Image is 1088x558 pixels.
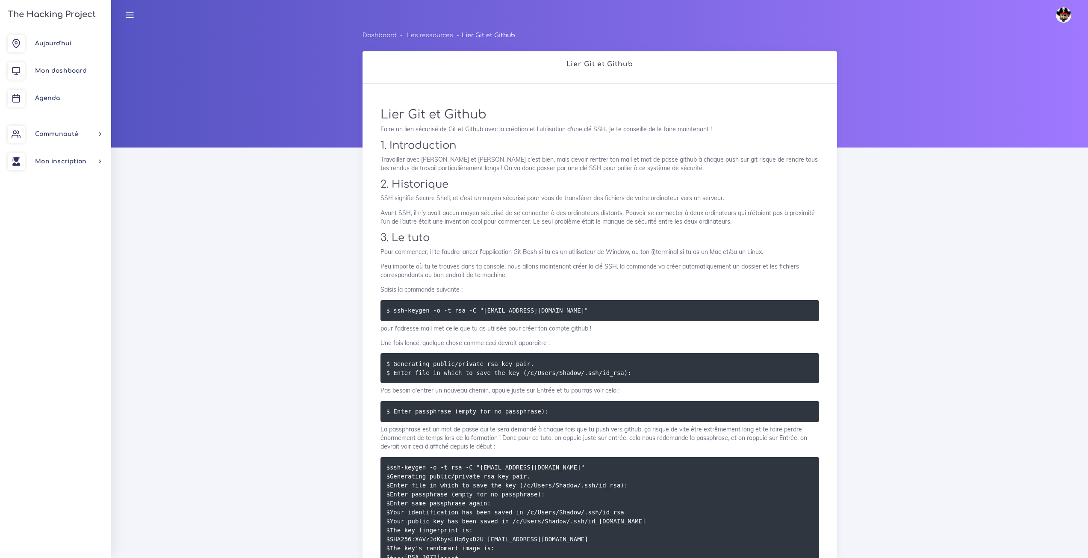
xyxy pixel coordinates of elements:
[5,10,96,19] h3: The Hacking Project
[363,32,397,38] a: Dashboard
[453,30,515,41] li: Lier Git et Github
[380,194,819,202] p: SSH signifie Secure Shell, et c’est un moyen sécurisé pour vous de transférer des fichiers de vot...
[386,306,591,315] code: $ ssh-keygen -o -t rsa -C "[EMAIL_ADDRESS][DOMAIN_NAME]"
[407,32,453,38] a: Les ressources
[35,95,60,101] span: Agenda
[380,209,819,226] p: Avant SSH, il n’y avait aucun moyen sécurisé de se connecter à des ordinateurs distants. Pouvoir ...
[380,248,819,256] p: Pour commencer, il te faudra lancer l'application Git Bash si tu es un utilisateur de Window, ou ...
[35,131,78,137] span: Communauté
[380,386,819,395] p: Pas besoin d'entrer un nouveau chemin, appuie juste sur Entrée et tu pourras voir cela :
[380,125,819,133] p: Faire un lien sécurisé de Git et Github avec la création et l'utilisation d'une clé SSH. Je te co...
[380,139,819,152] h2: 1. Introduction
[35,40,71,47] span: Aujourd'hui
[380,339,819,347] p: Une fois lancé, quelque chose comme ceci devrait apparaitre :
[386,407,551,416] code: $ Enter passphrase (empty for no passphrase):
[380,262,819,280] p: Peu importe où tu te trouves dans ta console, nous allons maintenant créer la clé SSH, la command...
[380,178,819,191] h2: 2. Historique
[386,359,634,378] code: $ Generating public/private rsa key pair. $ Enter file in which to save the key (/c/Users/Shadow/...
[372,60,828,68] h2: Lier Git et Github
[380,425,819,451] p: La passphrase est un mot de passe qui te sera demandé à chaque fois que tu push vers github, ça r...
[380,108,819,122] h1: Lier Git et Github
[380,155,819,173] p: Travailler avec [PERSON_NAME] et [PERSON_NAME] c'est bien, mais devoir rentrer ton mail et mot de...
[380,324,819,333] p: pour l'adresse mail met celle que tu as utilisée pour créer ton compte github !
[380,285,819,294] p: Saisis la commande suivante :
[1056,7,1071,23] img: avatar
[380,232,819,244] h2: 3. Le tuto
[35,158,86,165] span: Mon inscription
[35,68,87,74] span: Mon dashboard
